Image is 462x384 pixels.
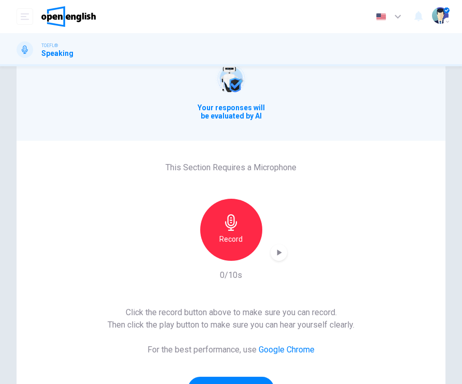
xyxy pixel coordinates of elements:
[41,6,96,27] img: OpenEnglish logo
[215,62,248,95] img: robot icon
[259,345,315,355] a: Google Chrome
[41,42,58,49] span: TOEFL®
[375,13,388,21] img: en
[200,199,262,261] button: Record
[108,306,354,331] h6: Click the record button above to make sure you can record. Then click the play button to make sur...
[17,8,33,25] button: open mobile menu
[166,161,296,174] h6: This Section Requires a Microphone
[432,7,449,24] img: Profile picture
[219,233,243,245] h6: Record
[147,344,315,356] h6: For the best performance, use
[195,104,268,120] span: Your responses will be evaluated by AI
[220,269,242,282] h6: 0/10s
[41,49,73,57] h1: Speaking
